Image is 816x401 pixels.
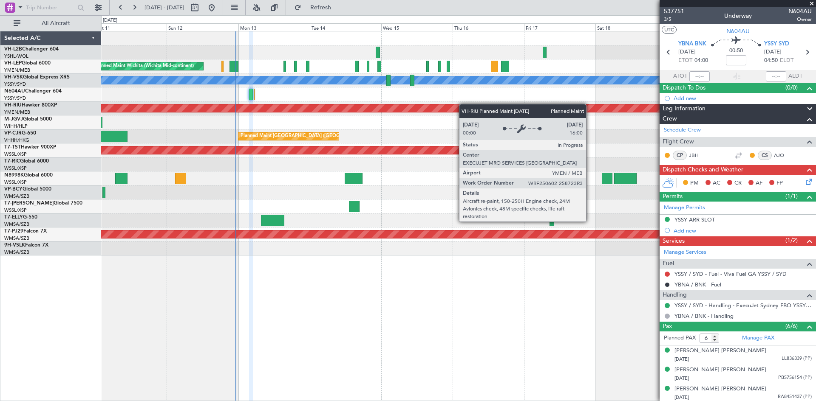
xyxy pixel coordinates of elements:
[4,89,62,94] a: N604AUChallenger 604
[4,249,29,255] a: WMSA/SZB
[4,215,23,220] span: T7-ELLY
[4,243,25,248] span: 9H-VSLK
[764,56,778,65] span: 04:50
[4,179,27,185] a: WSSL/XSP
[788,72,802,81] span: ALDT
[776,179,783,188] span: FP
[4,67,30,73] a: YMEN/MEB
[662,26,677,34] button: UTC
[663,236,685,246] span: Services
[674,302,812,309] a: YSSY / SYD - Handling - ExecuJet Sydney FBO YSSY / SYD
[4,151,27,157] a: WSSL/XSP
[4,131,22,136] span: VP-CJR
[726,27,750,36] span: N604AU
[674,95,812,102] div: Add new
[4,201,54,206] span: T7-[PERSON_NAME]
[673,72,687,81] span: ATOT
[4,81,26,87] a: YSSY/SYD
[664,7,684,16] span: 537751
[674,281,721,288] a: YBNA / BNK - Fuel
[88,60,194,73] div: Unplanned Maint Wichita (Wichita Mid-continent)
[4,103,57,108] a: VH-RIUHawker 800XP
[778,374,812,381] span: PB5756154 (PP)
[4,61,22,66] span: VH-LEP
[4,75,23,80] span: VH-VSK
[4,159,20,164] span: T7-RIC
[663,290,687,300] span: Handling
[4,229,47,234] a: T7-PJ29Falcon 7X
[4,47,22,52] span: VH-L2B
[780,56,793,65] span: ELDT
[595,23,667,31] div: Sat 18
[734,179,742,188] span: CR
[674,227,812,234] div: Add new
[694,56,708,65] span: 04:00
[4,123,28,129] a: WIHH/HLP
[690,179,699,188] span: PM
[4,109,30,115] a: YMEN/MEB
[95,23,167,31] div: Sat 11
[674,312,734,320] a: YBNA / BNK - Handling
[4,95,26,101] a: YSSY/SYD
[4,159,49,164] a: T7-RICGlobal 6000
[663,104,705,114] span: Leg Information
[4,207,27,213] a: WSSL/XSP
[674,394,689,401] span: [DATE]
[241,130,382,143] div: Planned Maint [GEOGRAPHIC_DATA] ([GEOGRAPHIC_DATA] Intl)
[713,179,720,188] span: AC
[674,366,766,374] div: [PERSON_NAME] [PERSON_NAME]
[664,126,701,135] a: Schedule Crew
[4,61,51,66] a: VH-LEPGlobal 6000
[4,173,53,178] a: N8998KGlobal 6000
[673,151,687,160] div: CP
[678,48,696,56] span: [DATE]
[742,334,774,342] a: Manage PAX
[290,1,341,14] button: Refresh
[4,145,21,150] span: T7-TST
[664,204,705,212] a: Manage Permits
[4,243,48,248] a: 9H-VSLKFalcon 7X
[663,192,683,202] span: Permits
[674,270,787,278] a: YSSY / SYD - Fuel - Viva Fuel GA YSSY / SYD
[674,356,689,362] span: [DATE]
[381,23,453,31] div: Wed 15
[103,17,117,24] div: [DATE]
[4,131,36,136] a: VP-CJRG-650
[663,137,694,147] span: Flight Crew
[4,75,70,80] a: VH-VSKGlobal Express XRS
[4,235,29,241] a: WMSA/SZB
[4,165,27,171] a: WSSL/XSP
[4,229,23,234] span: T7-PJ29
[778,393,812,401] span: RA8451437 (PP)
[4,137,29,143] a: VHHH/HKG
[4,117,52,122] a: M-JGVJGlobal 5000
[4,89,25,94] span: N604AU
[689,151,708,159] a: JBH
[674,375,689,381] span: [DATE]
[664,16,684,23] span: 3/5
[4,193,29,199] a: WMSA/SZB
[785,322,798,331] span: (6/6)
[4,187,23,192] span: VP-BCY
[774,151,793,159] a: AJO
[664,248,706,257] a: Manage Services
[663,322,672,331] span: Pax
[4,215,37,220] a: T7-ELLYG-550
[9,17,92,30] button: All Aircraft
[524,23,595,31] div: Fri 17
[4,221,29,227] a: WMSA/SZB
[788,16,812,23] span: Owner
[729,47,743,55] span: 00:50
[674,385,766,393] div: [PERSON_NAME] [PERSON_NAME]
[785,192,798,201] span: (1/1)
[764,40,789,48] span: YSSY SYD
[674,216,715,223] div: YSSY ARR SLOT
[663,165,743,175] span: Dispatch Checks and Weather
[4,201,82,206] a: T7-[PERSON_NAME]Global 7500
[674,347,766,355] div: [PERSON_NAME] [PERSON_NAME]
[663,83,705,93] span: Dispatch To-Dos
[785,236,798,245] span: (1/2)
[310,23,381,31] div: Tue 14
[663,114,677,124] span: Crew
[785,83,798,92] span: (0/0)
